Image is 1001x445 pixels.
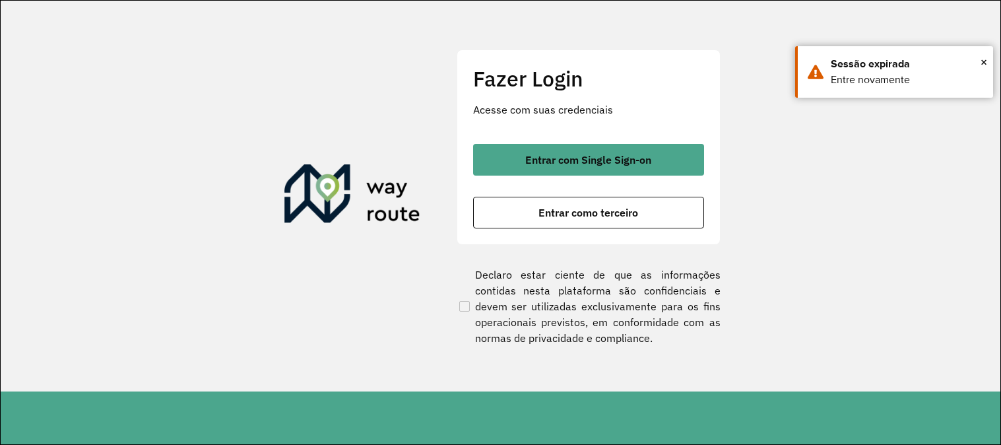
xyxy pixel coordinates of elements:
span: Entrar com Single Sign-on [525,154,651,165]
img: Roteirizador AmbevTech [284,164,420,228]
div: Sessão expirada [831,56,983,72]
button: Close [981,52,987,72]
button: button [473,144,704,176]
span: Entrar como terceiro [538,207,638,218]
h2: Fazer Login [473,66,704,91]
span: × [981,52,987,72]
p: Acesse com suas credenciais [473,102,704,118]
button: button [473,197,704,228]
div: Entre novamente [831,72,983,88]
label: Declaro estar ciente de que as informações contidas nesta plataforma são confidenciais e devem se... [457,267,721,346]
